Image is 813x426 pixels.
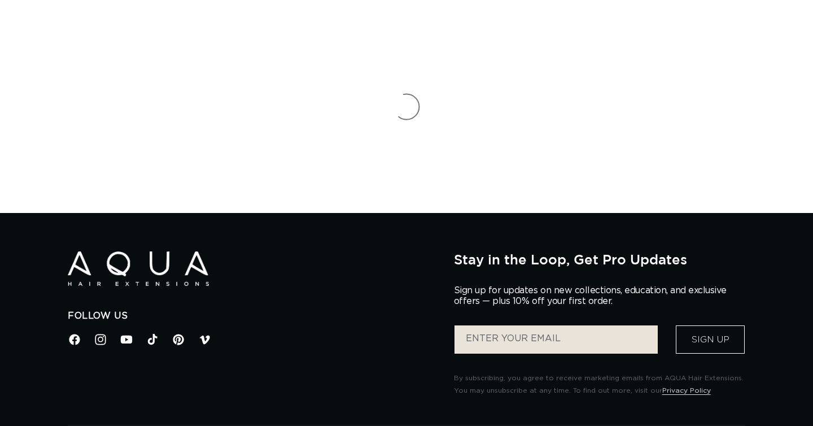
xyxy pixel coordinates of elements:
a: Privacy Policy [662,387,711,394]
p: Sign up for updates on new collections, education, and exclusive offers — plus 10% off your first... [454,285,736,307]
img: Aqua Hair Extensions [68,251,209,286]
button: Sign Up [676,325,745,354]
h2: Follow Us [68,310,437,322]
p: By subscribing, you agree to receive marketing emails from AQUA Hair Extensions. You may unsubscr... [454,372,745,397]
input: ENTER YOUR EMAIL [454,325,658,354]
h2: Stay in the Loop, Get Pro Updates [454,251,745,267]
